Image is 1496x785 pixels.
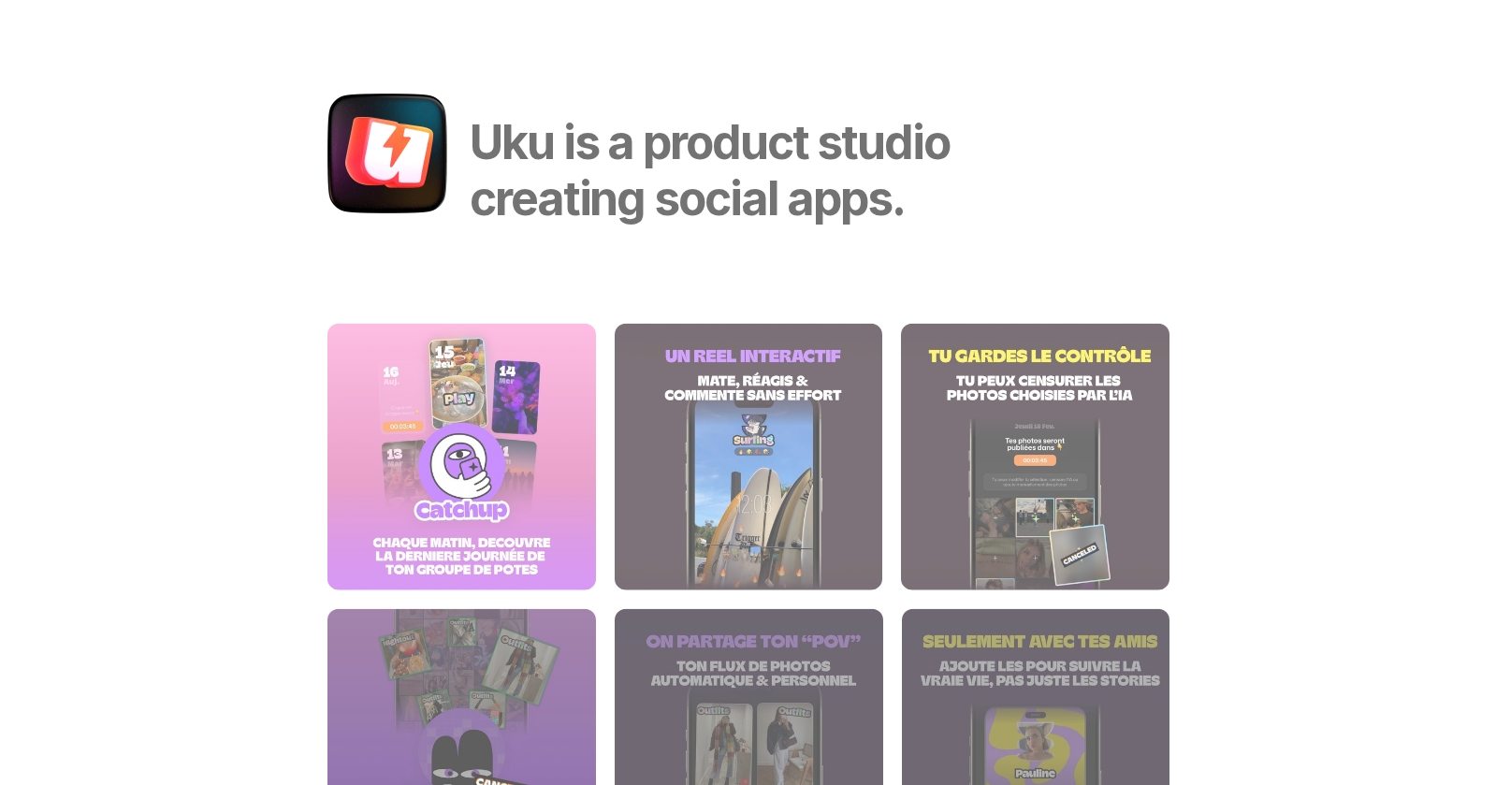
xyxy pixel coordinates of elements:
img: Tu gardes le contrôle : tu peux censurer les photos choisies par l'IA [901,324,1169,590]
h1: Uku is a product studio creating social apps. [470,114,1099,226]
img: Un reel interactif dans lequel tu peux mater, réagir ou commenter [614,324,882,590]
img: Catchup - chaque matin, découvre la dernière journée de ton groupe de potes [327,324,596,590]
